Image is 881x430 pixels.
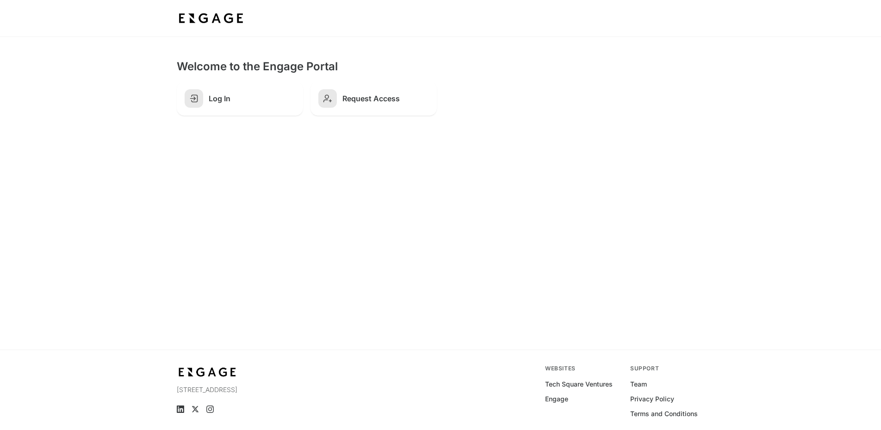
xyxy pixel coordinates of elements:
a: Log In [177,81,303,116]
a: X (Twitter) [192,405,199,413]
a: Terms and Conditions [630,409,698,418]
a: Team [630,380,647,389]
h2: Log In [209,94,295,103]
a: Request Access [310,81,437,116]
a: LinkedIn [177,405,184,413]
div: Support [630,365,704,372]
ul: Social media [177,405,337,413]
img: bdf1fb74-1727-4ba0-a5bd-bc74ae9fc70b.jpeg [177,10,245,27]
a: Engage [545,394,568,404]
div: Websites [545,365,619,372]
a: Tech Square Ventures [545,380,613,389]
a: Instagram [206,405,214,413]
h2: Request Access [342,94,429,103]
a: Privacy Policy [630,394,674,404]
h2: Welcome to the Engage Portal [177,59,704,74]
img: bdf1fb74-1727-4ba0-a5bd-bc74ae9fc70b.jpeg [177,365,238,380]
p: [STREET_ADDRESS] [177,385,337,394]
